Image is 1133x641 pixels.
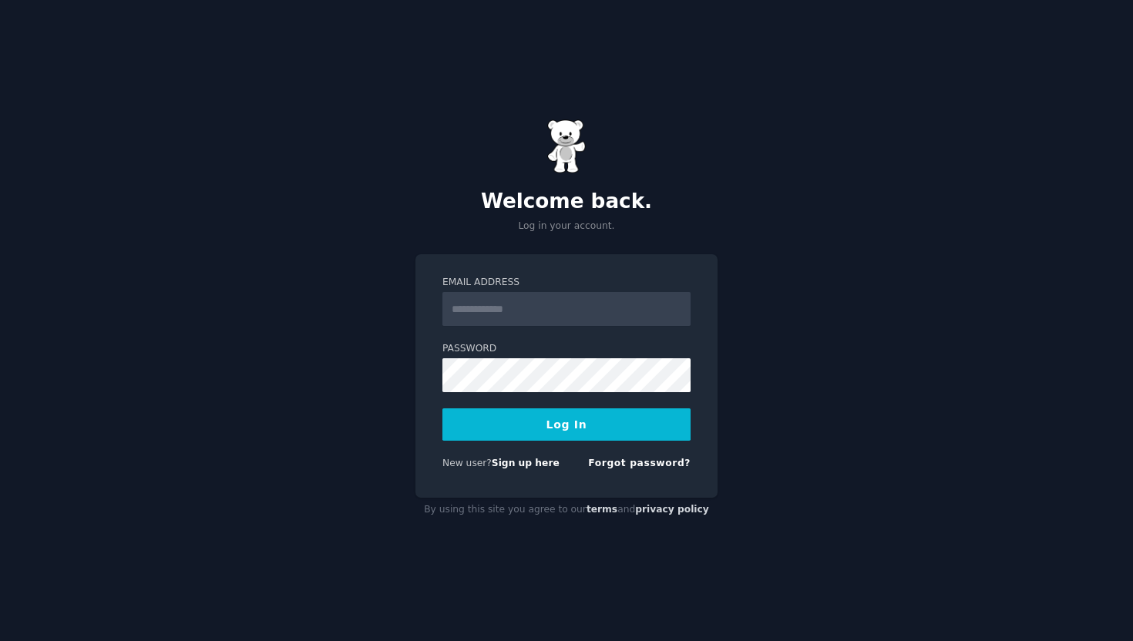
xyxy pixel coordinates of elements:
[415,498,718,522] div: By using this site you agree to our and
[442,276,691,290] label: Email Address
[588,458,691,468] a: Forgot password?
[415,220,718,233] p: Log in your account.
[415,190,718,214] h2: Welcome back.
[442,342,691,356] label: Password
[492,458,560,468] a: Sign up here
[547,119,586,173] img: Gummy Bear
[442,458,492,468] span: New user?
[442,408,691,441] button: Log In
[587,504,617,515] a: terms
[635,504,709,515] a: privacy policy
